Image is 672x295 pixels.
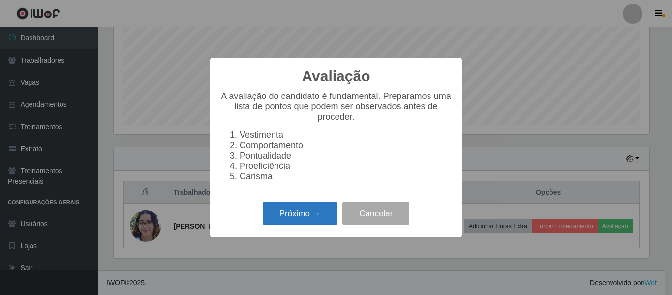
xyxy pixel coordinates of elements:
li: Pontualidade [240,151,452,161]
button: Cancelar [342,202,409,225]
p: A avaliação do candidato é fundamental. Preparamos uma lista de pontos que podem ser observados a... [220,91,452,122]
li: Proeficiência [240,161,452,171]
li: Comportamento [240,140,452,151]
h2: Avaliação [302,67,370,85]
li: Carisma [240,171,452,182]
li: Vestimenta [240,130,452,140]
button: Próximo → [263,202,337,225]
